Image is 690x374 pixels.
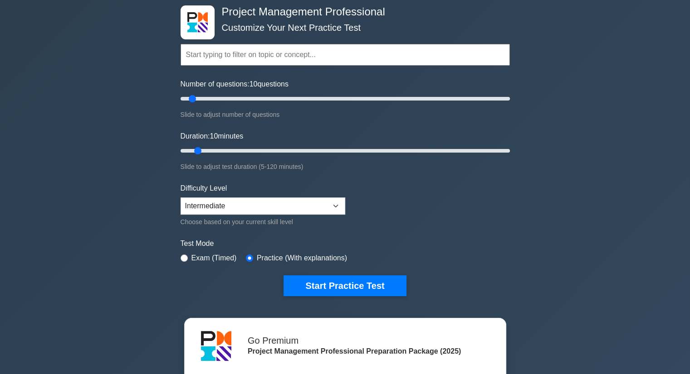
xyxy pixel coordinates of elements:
label: Practice (With explanations) [257,253,347,264]
input: Start typing to filter on topic or concept... [181,44,510,66]
span: 10 [210,132,218,140]
label: Exam (Timed) [191,253,237,264]
label: Test Mode [181,238,510,249]
div: Choose based on your current skill level [181,216,345,227]
label: Number of questions: questions [181,79,289,90]
button: Start Practice Test [284,275,406,296]
h4: Project Management Professional [218,5,465,19]
label: Duration: minutes [181,131,244,142]
label: Difficulty Level [181,183,227,194]
div: Slide to adjust number of questions [181,109,510,120]
span: 10 [250,80,258,88]
div: Slide to adjust test duration (5-120 minutes) [181,161,510,172]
